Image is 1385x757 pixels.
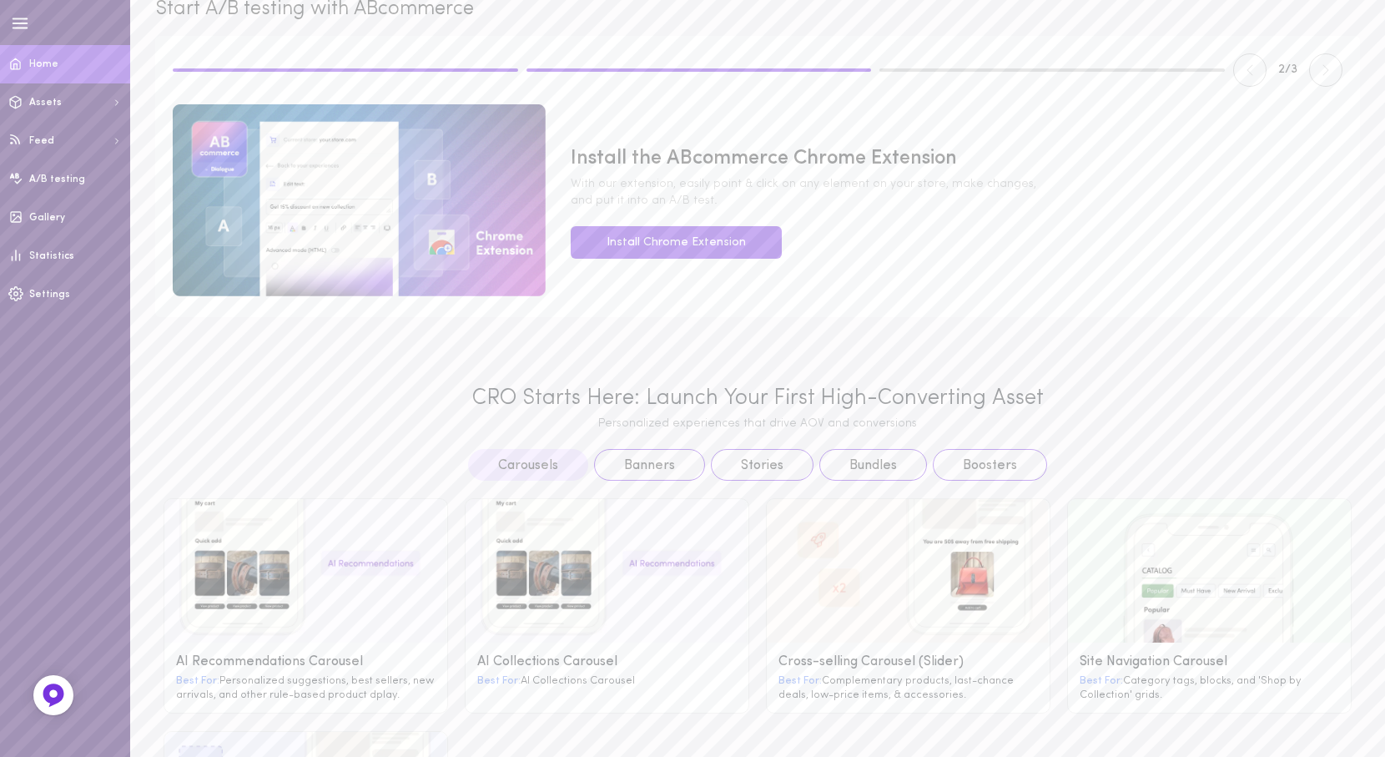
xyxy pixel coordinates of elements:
span: Install the ABcommerce Chrome Extension [571,145,1342,174]
div: AI Collections Carousel [477,674,737,689]
span: Best For: [1080,675,1123,686]
button: Bundles [819,449,927,481]
span: Settings [29,290,70,300]
button: Boosters [933,449,1047,481]
a: Install Chrome Extension [571,226,782,259]
div: Personalized suggestions, best sellers, new arrivals, and other rule-based product dplay. [176,674,436,702]
div: CRO Starts Here: Launch Your First High-Converting Asset [164,386,1352,411]
button: Carousels [468,449,588,481]
span: Gallery [29,213,65,223]
span: Best For: [778,675,822,686]
span: With our extension, easily point & click on any element on your store, make changes, and put it i... [571,176,1342,209]
img: Feedback Button [41,683,66,708]
span: Assets [29,98,62,108]
div: AI Recommendations Carousel [176,654,436,670]
div: Personalized experiences that drive AOV and conversions [164,417,1352,431]
div: Complementary products, last-chance deals, low-price items, & accessories. [778,674,1038,702]
span: Feed [29,136,54,146]
div: Category tags, blocks, and 'Shop by Collection' grids. [1080,674,1339,702]
span: A/B testing [29,174,85,184]
button: Stories [711,449,813,481]
button: Banners [594,449,705,481]
span: Best For: [176,675,219,686]
div: AI Collections Carousel [477,654,737,670]
span: Best For: [477,675,521,686]
span: Home [29,59,58,69]
img: img-1 [173,104,546,296]
div: Cross-selling Carousel (Slider) [778,654,1038,670]
span: Statistics [29,251,74,261]
div: Site Navigation Carousel [1080,654,1339,670]
span: 2 / 3 [1278,62,1297,78]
